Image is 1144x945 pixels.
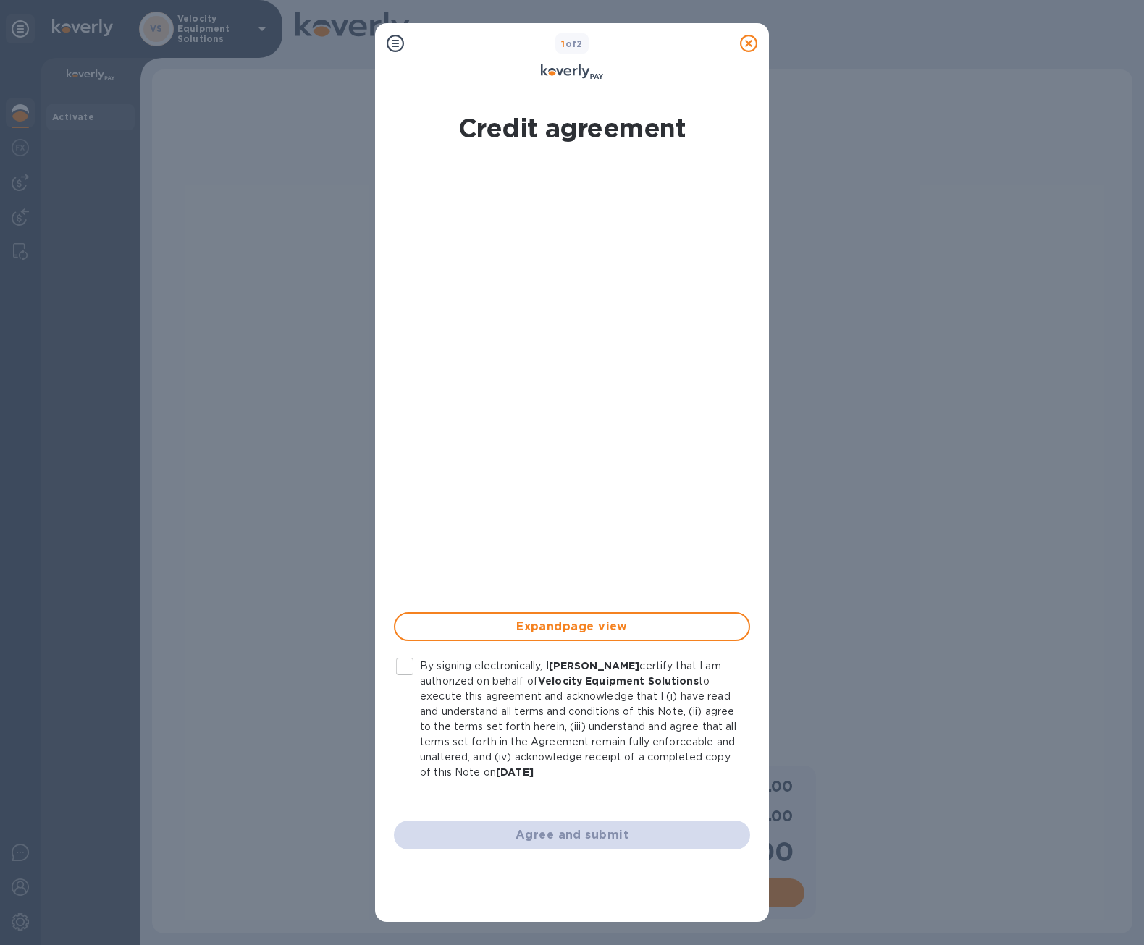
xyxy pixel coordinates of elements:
[538,675,699,687] b: Velocity Equipment Solutions
[458,113,686,143] h1: Credit agreement
[394,612,750,641] button: Expandpage view
[561,38,583,49] b: of 2
[549,660,640,671] b: [PERSON_NAME]
[496,766,534,778] b: [DATE]
[561,38,565,49] span: 1
[407,618,737,635] span: Expand page view
[420,658,739,780] p: By signing electronically, I certify that I am authorized on behalf of to execute this agreement ...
